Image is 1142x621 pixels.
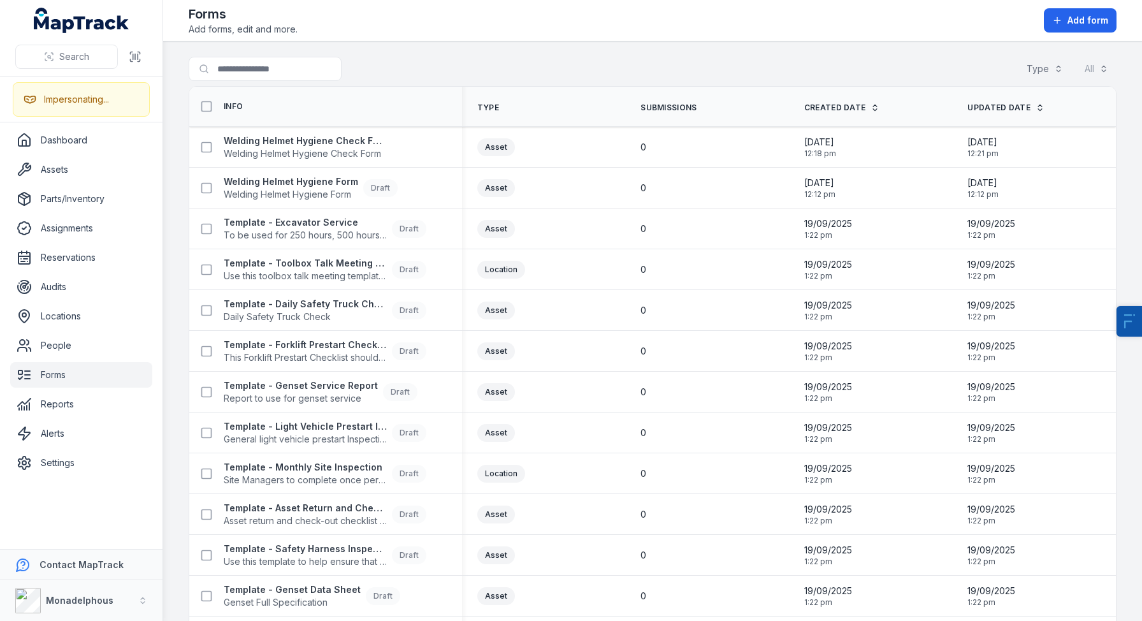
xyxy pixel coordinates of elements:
div: Location [477,465,525,483]
span: 1:22 pm [967,516,1015,526]
span: 19/09/2025 [804,217,852,230]
a: Template - Asset Return and Check-out ChecklistAsset return and check-out checklist - for key ass... [224,502,426,527]
span: 0 [640,345,646,358]
strong: Welding Helmet Hygiene Form [224,175,358,188]
div: Asset [477,424,515,442]
span: 1:22 pm [967,230,1015,240]
div: Asset [477,302,515,319]
span: 19/09/2025 [967,585,1015,597]
span: 1:22 pm [967,557,1015,567]
h2: Forms [189,5,298,23]
a: Template - Forklift Prestart ChecklistThis Forklift Prestart Checklist should be completed every ... [224,339,426,364]
span: Search [59,50,89,63]
div: Draft [392,546,426,564]
span: [DATE] [967,177,999,189]
span: 1:22 pm [967,271,1015,281]
div: Draft [392,302,426,319]
strong: Template - Asset Return and Check-out Checklist [224,502,387,515]
span: 0 [640,263,646,276]
span: Daily Safety Truck Check [224,310,387,323]
time: 19/09/2025, 1:22:32 pm [804,340,852,363]
time: 19/09/2025, 1:22:32 pm [967,503,1015,526]
span: 19/09/2025 [804,421,852,434]
span: 1:22 pm [967,393,1015,404]
strong: Template - Safety Harness Inspection [224,543,387,555]
a: Template - Light Vehicle Prestart InspectionGeneral light vehicle prestart Inspection formDraft [224,420,426,446]
time: 19/09/2025, 1:22:32 pm [967,462,1015,485]
a: Template - Genset Service ReportReport to use for genset serviceDraft [224,379,417,405]
div: Draft [392,342,426,360]
div: Asset [477,220,515,238]
span: 1:22 pm [967,312,1015,322]
a: Reservations [10,245,152,270]
span: Welding Helmet Hygiene Check Form [224,147,387,160]
strong: Template - Genset Service Report [224,379,378,392]
span: 0 [640,304,646,317]
span: Asset return and check-out checklist - for key assets. [224,515,387,527]
time: 19/09/2025, 1:22:32 pm [967,340,1015,363]
a: Template - Monthly Site InspectionSite Managers to complete once per month.Draft [224,461,426,486]
span: General light vehicle prestart Inspection form [224,433,387,446]
a: Template - Daily Safety Truck CheckDaily Safety Truck CheckDraft [224,298,426,323]
span: 19/09/2025 [804,544,852,557]
span: 1:22 pm [804,353,852,363]
a: Forms [10,362,152,388]
span: 19/09/2025 [804,299,852,312]
a: Template - Excavator ServiceTo be used for 250 hours, 500 hours and 750 hours service only. (1,00... [224,216,426,242]
a: Welding Helmet Hygiene Check FormWelding Helmet Hygiene Check Form [224,135,387,160]
time: 19/09/2025, 1:22:32 pm [967,258,1015,281]
a: Updated Date [967,103,1044,113]
div: Location [477,261,525,279]
div: Asset [477,546,515,564]
div: Draft [392,424,426,442]
span: 1:22 pm [967,475,1015,485]
strong: Template - Monthly Site Inspection [224,461,387,474]
div: Asset [477,342,515,360]
strong: Contact MapTrack [40,559,124,570]
span: 19/09/2025 [967,217,1015,230]
span: 1:22 pm [804,597,852,608]
span: Submissions [640,103,697,113]
span: 0 [640,549,646,562]
div: Asset [477,506,515,523]
span: Add form [1067,14,1108,27]
time: 25/09/2025, 12:18:44 pm [804,136,836,159]
span: 1:22 pm [804,230,852,240]
span: Created Date [804,103,866,113]
span: 19/09/2025 [967,544,1015,557]
time: 19/09/2025, 1:22:32 pm [804,462,852,485]
span: 0 [640,467,646,480]
time: 19/09/2025, 1:22:32 pm [967,421,1015,444]
strong: Template - Light Vehicle Prestart Inspection [224,420,387,433]
a: People [10,333,152,358]
span: 1:22 pm [967,434,1015,444]
time: 19/09/2025, 1:22:32 pm [967,381,1015,404]
span: 0 [640,590,646,603]
span: 12:12 pm [967,189,999,200]
span: 1:22 pm [804,475,852,485]
time: 19/09/2025, 1:22:32 pm [804,421,852,444]
strong: Template - Genset Data Sheet [224,583,361,596]
time: 25/09/2025, 12:12:07 pm [804,177,835,200]
span: 12:18 pm [804,149,836,159]
span: 12:12 pm [804,189,835,200]
time: 19/09/2025, 1:22:32 pm [967,217,1015,240]
div: Asset [477,587,515,605]
span: To be used for 250 hours, 500 hours and 750 hours service only. (1,000 hours to be completed by d... [224,229,387,242]
span: 0 [640,223,646,235]
time: 25/09/2025, 12:12:07 pm [967,177,999,200]
span: This Forklift Prestart Checklist should be completed every day before starting forklift operations. [224,351,387,364]
button: Type [1018,57,1071,81]
span: [DATE] [804,177,835,189]
time: 19/09/2025, 1:22:32 pm [804,585,852,608]
span: 19/09/2025 [967,258,1015,271]
span: 0 [640,182,646,194]
span: 19/09/2025 [804,340,852,353]
time: 19/09/2025, 1:22:32 pm [804,217,852,240]
strong: Template - Forklift Prestart Checklist [224,339,387,351]
span: Type [477,103,499,113]
span: 1:22 pm [804,434,852,444]
div: Asset [477,179,515,197]
span: 1:22 pm [804,393,852,404]
div: Asset [477,138,515,156]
